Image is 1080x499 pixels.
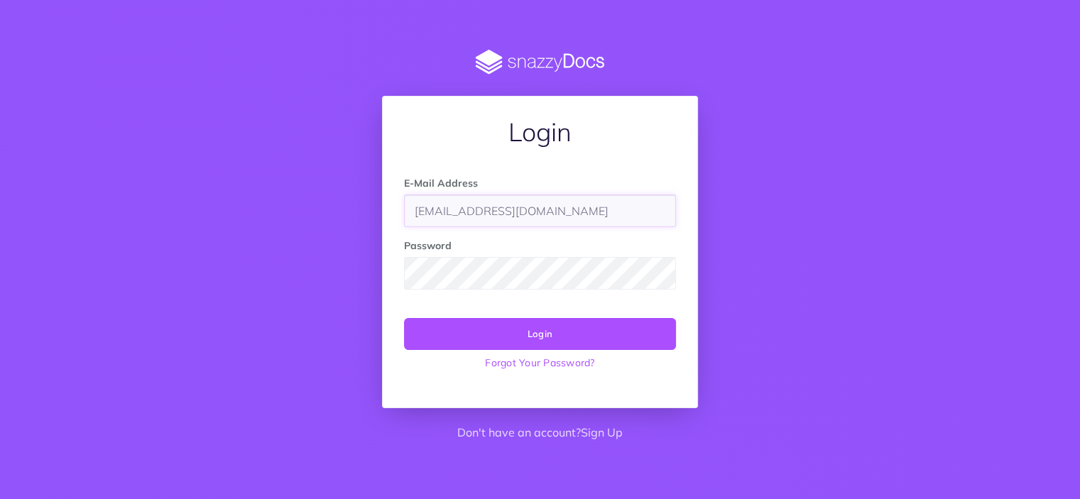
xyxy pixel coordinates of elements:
[581,425,623,439] a: Sign Up
[404,318,676,349] button: Login
[382,424,698,442] p: Don't have an account?
[404,238,452,253] label: Password
[404,175,478,191] label: E-Mail Address
[404,350,676,375] a: Forgot Your Password?
[382,50,698,75] img: SnazzyDocs Logo
[404,118,676,146] h1: Login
